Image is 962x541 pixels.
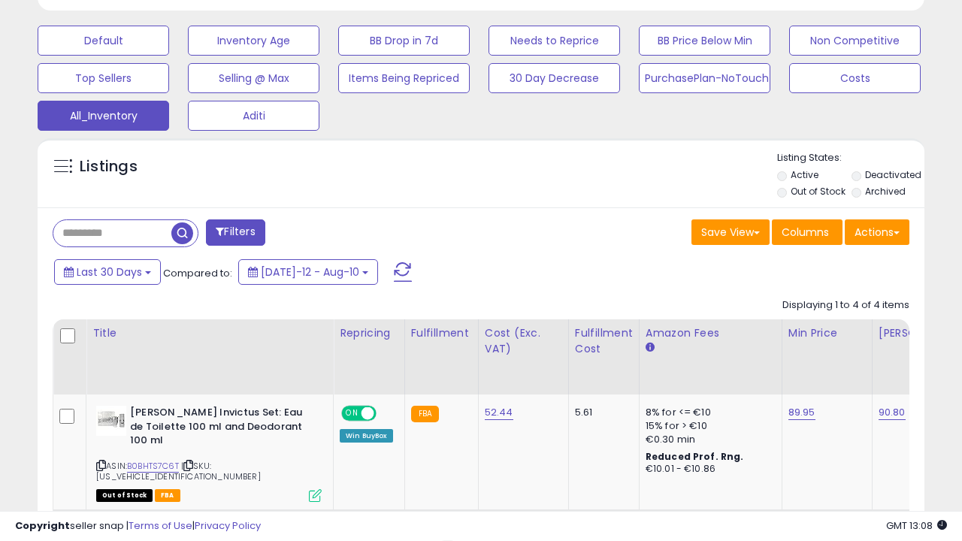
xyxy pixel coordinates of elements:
a: Privacy Policy [195,518,261,533]
span: Last 30 Days [77,264,142,280]
button: Top Sellers [38,63,169,93]
b: [PERSON_NAME] Invictus Set: Eau de Toilette 100 ml and Deodorant 100 ml [130,406,313,452]
span: OFF [374,407,398,420]
div: Fulfillment [411,325,472,341]
span: Columns [782,225,829,240]
small: Amazon Fees. [646,341,655,355]
button: Selling @ Max [188,63,319,93]
div: 15% for > €10 [646,419,770,433]
span: All listings that are currently out of stock and unavailable for purchase on Amazon [96,489,153,502]
button: Aditi [188,101,319,131]
button: Costs [789,63,921,93]
label: Deactivated [865,168,921,181]
button: Actions [845,219,909,245]
div: 8% for <= €10 [646,406,770,419]
span: Compared to: [163,266,232,280]
span: | SKU: [US_VEHICLE_IDENTIFICATION_NUMBER] [96,460,261,482]
a: 90.80 [879,405,906,420]
img: 41SHpQeEb7L._SL40_.jpg [96,406,126,436]
div: ASIN: [96,406,322,500]
a: 89.95 [788,405,815,420]
div: Repricing [340,325,398,341]
a: 52.44 [485,405,513,420]
span: ON [343,407,362,420]
label: Active [791,168,818,181]
div: €0.30 min [646,433,770,446]
strong: Copyright [15,518,70,533]
span: [DATE]-12 - Aug-10 [261,264,359,280]
small: FBA [411,406,439,422]
b: Reduced Prof. Rng. [646,450,744,463]
div: Amazon Fees [646,325,776,341]
div: Title [92,325,327,341]
a: B0BHTS7C6T [127,460,179,473]
div: €10.01 - €10.86 [646,463,770,476]
button: Items Being Repriced [338,63,470,93]
div: Displaying 1 to 4 of 4 items [782,298,909,313]
label: Out of Stock [791,185,846,198]
button: BB Drop in 7d [338,26,470,56]
button: Last 30 Days [54,259,161,285]
div: Win BuyBox [340,429,393,443]
button: PurchasePlan-NoTouch [639,63,770,93]
a: Terms of Use [129,518,192,533]
button: Columns [772,219,843,245]
button: Needs to Reprice [489,26,620,56]
div: Cost (Exc. VAT) [485,325,562,357]
div: seller snap | | [15,519,261,533]
button: BB Price Below Min [639,26,770,56]
div: Min Price [788,325,866,341]
span: FBA [155,489,180,502]
div: Fulfillment Cost [575,325,633,357]
span: 2025-09-10 13:08 GMT [886,518,947,533]
button: Non Competitive [789,26,921,56]
button: [DATE]-12 - Aug-10 [238,259,378,285]
button: 30 Day Decrease [489,63,620,93]
button: Inventory Age [188,26,319,56]
label: Archived [865,185,906,198]
p: Listing States: [777,151,924,165]
button: Save View [691,219,770,245]
button: Default [38,26,169,56]
button: Filters [206,219,265,246]
button: All_Inventory [38,101,169,131]
h5: Listings [80,156,138,177]
div: 5.61 [575,406,628,419]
